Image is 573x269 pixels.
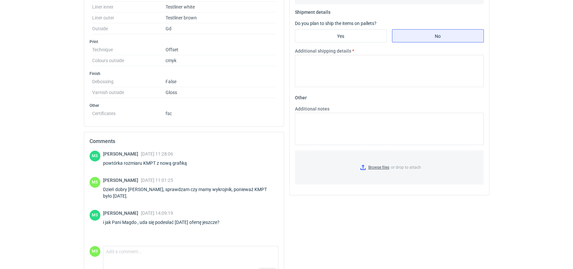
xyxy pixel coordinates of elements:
div: Magdalena Szumiło [90,246,100,257]
dd: fsc [166,108,276,116]
span: [DATE] 11:01:25 [141,178,173,183]
span: [DATE] 11:28:06 [141,151,173,157]
dt: Varnish outside [92,87,166,98]
span: [PERSON_NAME] [103,151,141,157]
span: [PERSON_NAME] [103,178,141,183]
h2: Comments [90,137,278,145]
h3: Finish [90,71,278,76]
dt: Liner outer [92,12,166,23]
dd: Gloss [166,87,276,98]
div: Magdalena Szumiło [90,177,100,188]
label: Yes [295,29,387,42]
div: i jak Pani Magdo , uda się podesłać [DATE] ofertę jeszcze? [103,219,227,226]
div: Maciej Sikora [90,151,100,161]
dt: Certificates [92,108,166,116]
div: Maciej Sikora [90,210,100,221]
label: or drop to attach [295,151,483,184]
span: [DATE] 14:09:19 [141,210,173,216]
dt: Colours outside [92,55,166,66]
figcaption: MS [90,210,100,221]
label: Additional shipping details [295,48,351,54]
dd: False [166,76,276,87]
dd: Testliner white [166,2,276,12]
dd: Testliner brown [166,12,276,23]
figcaption: MS [90,177,100,188]
legend: Other [295,92,307,100]
div: powtórka rozmiaru KMPT z nową grafiką [103,160,195,166]
dt: Liner inner [92,2,166,12]
h3: Print [90,39,278,44]
dt: Technique [92,44,166,55]
figcaption: MS [90,151,100,161]
label: Additional notes [295,106,329,112]
figcaption: MS [90,246,100,257]
dd: Offset [166,44,276,55]
div: Dzień dobry [PERSON_NAME], sprawdzam czy mamy wykrojnik, ponieważ KMPT było [DATE]. [103,186,278,199]
legend: Shipment details [295,7,330,15]
dd: Gd [166,23,276,34]
dt: Outside [92,23,166,34]
label: No [392,29,484,42]
h3: Other [90,103,278,108]
span: [PERSON_NAME] [103,210,141,216]
label: Do you plan to ship the items on pallets? [295,21,377,26]
dt: Debossing [92,76,166,87]
dd: cmyk [166,55,276,66]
